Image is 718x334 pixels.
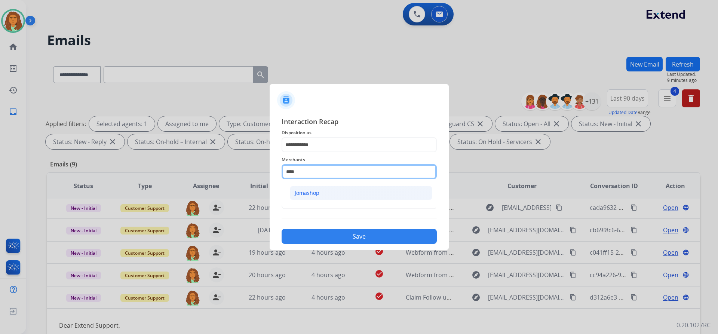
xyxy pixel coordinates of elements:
img: contactIcon [277,91,295,109]
span: Merchants [282,155,437,164]
span: Interaction Recap [282,116,437,128]
button: Save [282,229,437,244]
span: Disposition as [282,128,437,137]
p: 0.20.1027RC [676,321,711,330]
div: Jomashop [295,189,319,197]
